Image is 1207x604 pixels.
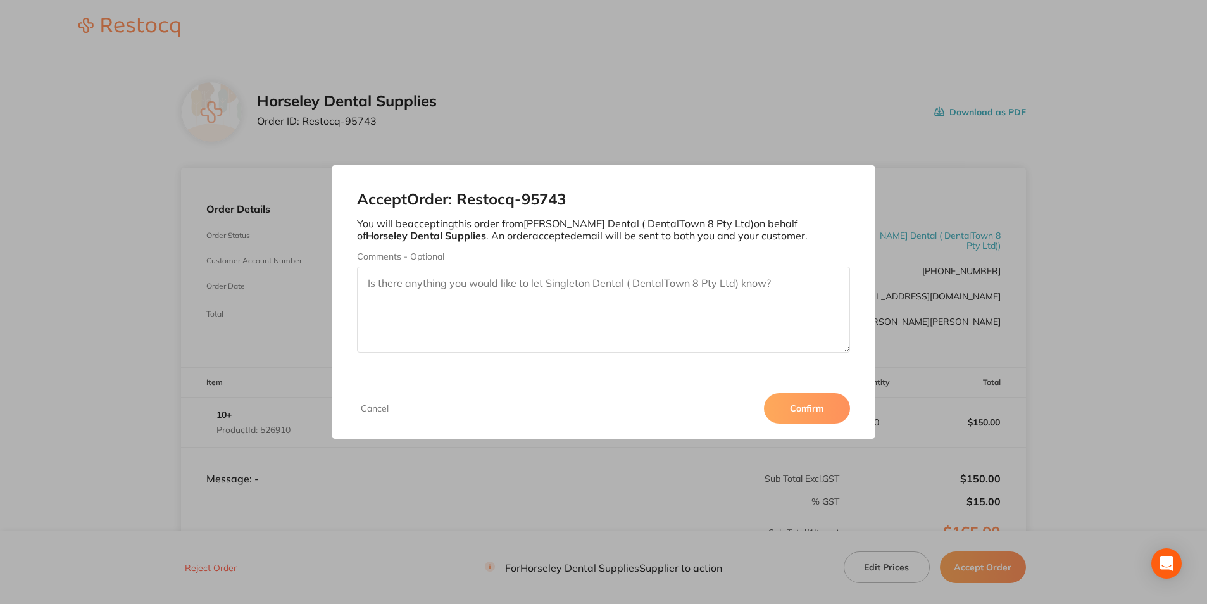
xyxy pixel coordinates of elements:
[357,403,392,414] button: Cancel
[366,229,486,242] b: Horseley Dental Supplies
[357,191,849,208] h2: Accept Order: Restocq- 95743
[357,251,849,261] label: Comments - Optional
[357,218,849,241] p: You will be accepting this order from [PERSON_NAME] Dental ( DentalTown 8 Pty Ltd) on behalf of ....
[764,393,850,424] button: Confirm
[1151,548,1182,579] div: Open Intercom Messenger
